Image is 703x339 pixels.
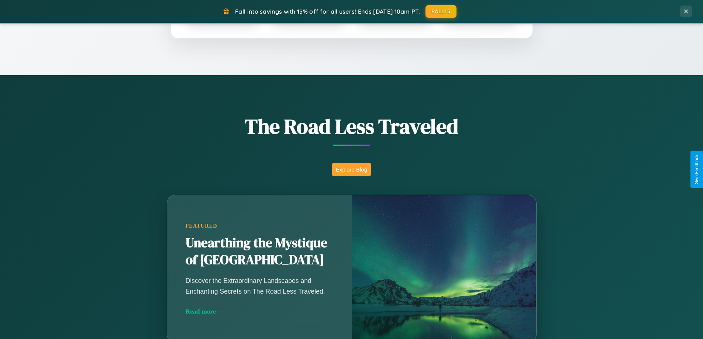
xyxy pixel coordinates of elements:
div: Give Feedback [694,155,699,184]
h2: Unearthing the Mystique of [GEOGRAPHIC_DATA] [186,235,333,269]
span: Fall into savings with 15% off for all users! Ends [DATE] 10am PT. [235,8,420,15]
button: Explore Blog [332,163,371,176]
h1: The Road Less Traveled [130,112,573,141]
div: Featured [186,223,333,229]
p: Discover the Extraordinary Landscapes and Enchanting Secrets on The Road Less Traveled. [186,276,333,296]
button: FALL15 [425,5,456,18]
div: Read more → [186,308,333,315]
